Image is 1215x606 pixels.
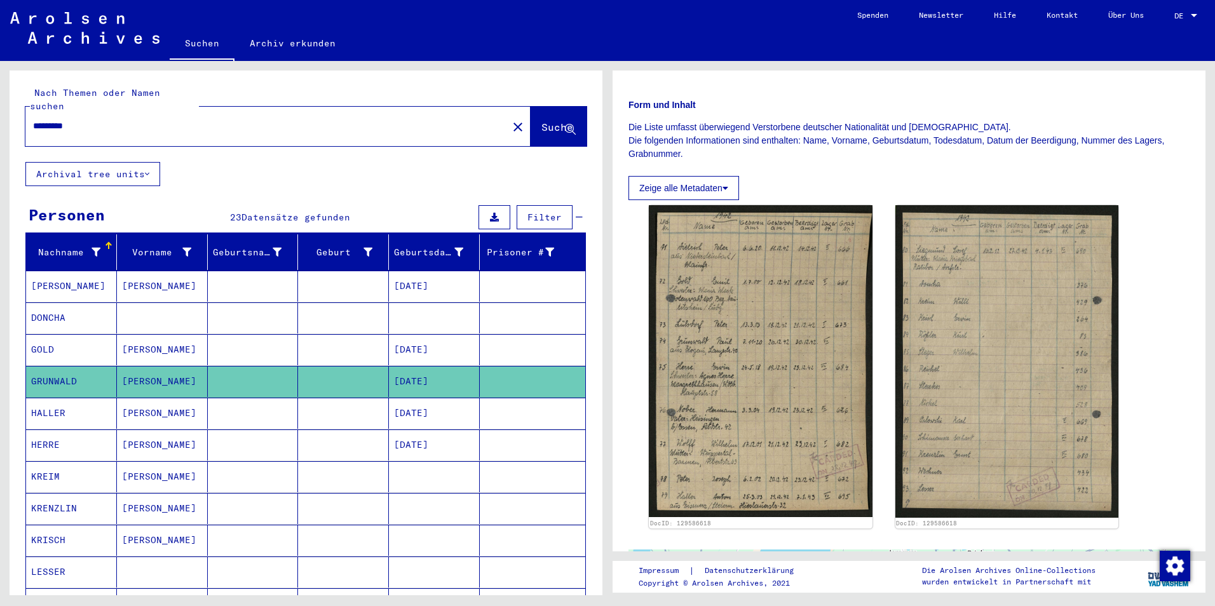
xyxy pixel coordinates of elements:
p: Die Arolsen Archives Online-Collections [922,565,1096,576]
a: DocID: 129586618 [896,520,957,527]
img: 002.jpg [895,205,1119,518]
p: wurden entwickelt in Partnerschaft mit [922,576,1096,588]
span: Suche [541,121,573,133]
div: Geburtsdatum [394,246,463,259]
a: DocID: 129586618 [650,520,711,527]
mat-cell: DONCHA [26,302,117,333]
mat-cell: [DATE] [389,398,480,429]
span: Datensätze gefunden [241,212,350,223]
button: Clear [505,114,531,139]
mat-cell: [PERSON_NAME] [26,271,117,302]
mat-icon: close [510,119,526,135]
mat-header-cell: Vorname [117,234,208,270]
mat-cell: [DATE] [389,334,480,365]
a: Archiv erkunden [234,28,351,58]
button: Filter [517,205,573,229]
mat-label: Nach Themen oder Namen suchen [30,87,160,112]
div: Geburt‏ [303,242,388,262]
img: 001.jpg [649,205,872,517]
mat-cell: KRISCH [26,525,117,556]
mat-header-cell: Nachname [26,234,117,270]
div: Geburtsdatum [394,242,479,262]
mat-cell: [PERSON_NAME] [117,366,208,397]
a: Datenschutzerklärung [695,564,809,577]
b: Form und Inhalt [628,100,696,110]
button: Zeige alle Metadaten [628,176,739,200]
div: | [639,564,809,577]
span: DE [1174,11,1188,20]
mat-cell: [PERSON_NAME] [117,398,208,429]
button: Archival tree units [25,162,160,186]
mat-cell: [PERSON_NAME] [117,493,208,524]
mat-header-cell: Geburtsdatum [389,234,480,270]
div: Geburt‏ [303,246,372,259]
mat-cell: [PERSON_NAME] [117,429,208,461]
mat-cell: [PERSON_NAME] [117,334,208,365]
mat-cell: GRUNWALD [26,366,117,397]
mat-cell: [PERSON_NAME] [117,461,208,492]
a: Impressum [639,564,689,577]
mat-cell: HERRE [26,429,117,461]
mat-header-cell: Prisoner # [480,234,585,270]
p: Die Liste umfasst überwiegend Verstorbene deutscher Nationalität und [DEMOGRAPHIC_DATA]. Die folg... [628,121,1190,161]
a: Suchen [170,28,234,61]
mat-cell: [DATE] [389,429,480,461]
img: Arolsen_neg.svg [10,12,160,44]
div: Nachname [31,242,116,262]
mat-header-cell: Geburtsname [208,234,299,270]
mat-cell: KREIM [26,461,117,492]
div: Geburtsname [213,242,298,262]
mat-header-cell: Geburt‏ [298,234,389,270]
div: Zustimmung ändern [1159,550,1190,581]
mat-cell: HALLER [26,398,117,429]
img: Zustimmung ändern [1160,551,1190,581]
mat-cell: [DATE] [389,366,480,397]
mat-cell: [DATE] [389,271,480,302]
mat-cell: [PERSON_NAME] [117,271,208,302]
div: Vorname [122,242,207,262]
img: yv_logo.png [1145,560,1193,592]
div: Personen [29,203,105,226]
mat-cell: GOLD [26,334,117,365]
span: Filter [527,212,562,223]
div: Prisoner # [485,242,570,262]
span: 23 [230,212,241,223]
div: Geburtsname [213,246,282,259]
p: Copyright © Arolsen Archives, 2021 [639,577,809,589]
mat-cell: KRENZLIN [26,493,117,524]
div: Vorname [122,246,191,259]
div: Nachname [31,246,100,259]
mat-cell: LESSER [26,556,117,588]
mat-cell: [PERSON_NAME] [117,525,208,556]
div: Prisoner # [485,246,554,259]
button: Suche [531,107,587,146]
